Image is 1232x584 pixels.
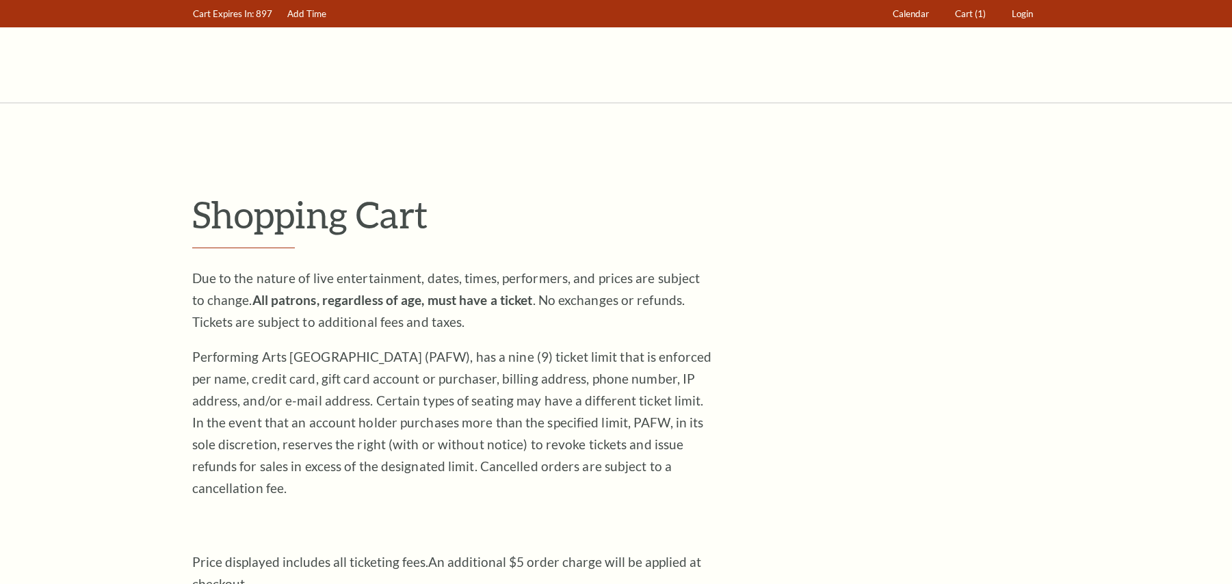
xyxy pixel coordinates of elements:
span: 897 [256,8,272,19]
a: Add Time [280,1,332,27]
p: Performing Arts [GEOGRAPHIC_DATA] (PAFW), has a nine (9) ticket limit that is enforced per name, ... [192,346,712,499]
span: Cart [955,8,973,19]
span: Due to the nature of live entertainment, dates, times, performers, and prices are subject to chan... [192,270,700,330]
a: Login [1005,1,1039,27]
a: Cart (1) [948,1,992,27]
span: Cart Expires In: [193,8,254,19]
span: (1) [975,8,986,19]
span: Calendar [893,8,929,19]
strong: All patrons, regardless of age, must have a ticket [252,292,533,308]
a: Calendar [886,1,935,27]
p: Shopping Cart [192,192,1040,237]
span: Login [1012,8,1033,19]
